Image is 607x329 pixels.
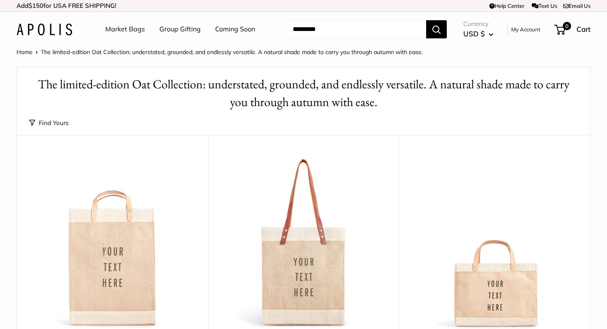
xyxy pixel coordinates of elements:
[41,48,423,56] span: The limited-edition Oat Collection: understated, grounded, and endlessly versatile. A natural sha...
[511,24,541,34] a: My Account
[105,23,145,36] a: Market Bags
[489,2,524,9] a: Help Center
[29,117,69,129] button: Find Yours
[215,23,255,36] a: Coming Soon
[563,22,571,30] span: 0
[555,23,590,36] a: 0 Cart
[17,24,72,36] img: Apolis
[463,18,493,30] span: Currency
[563,2,590,9] a: Email Us
[426,20,447,38] button: Search
[17,47,423,57] nav: Breadcrumb
[463,29,485,38] span: USD $
[463,27,493,40] button: USD $
[17,48,33,56] a: Home
[286,20,426,38] input: Search...
[532,2,557,9] a: Text Us
[576,25,590,33] span: Cart
[28,2,43,9] span: $150
[159,23,201,36] a: Group Gifting
[29,76,578,111] h1: The limited-edition Oat Collection: understated, grounded, and endlessly versatile. A natural sha...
